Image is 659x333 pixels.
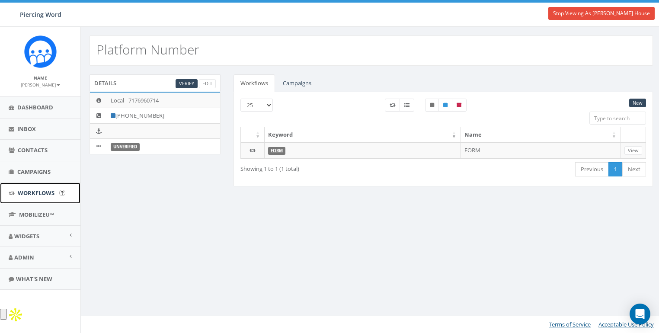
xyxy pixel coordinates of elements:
[24,35,57,68] img: Rally_Corp_Icon.png
[608,162,623,176] a: 1
[622,162,646,176] a: Next
[589,112,646,125] input: Type to search
[199,79,216,88] a: Edit
[17,125,36,133] span: Inbox
[598,320,654,328] a: Acceptable Use Policy
[21,82,60,88] small: [PERSON_NAME]
[400,99,414,112] label: Menu
[17,103,53,111] span: Dashboard
[461,142,621,159] td: FORM
[14,253,34,261] span: Admin
[20,10,61,19] span: Piercing Word
[176,79,198,88] a: Verify
[265,127,461,142] th: Keyword: activate to sort column ascending
[549,320,591,328] a: Terms of Service
[16,275,52,283] span: What's New
[548,7,655,20] a: Stop Viewing As [PERSON_NAME] House
[425,99,439,112] label: Unpublished
[14,232,39,240] span: Widgets
[107,108,220,124] td: [PHONE_NUMBER]
[624,146,642,155] a: View
[111,143,140,151] label: Unverified
[241,127,265,142] th: : activate to sort column ascending
[385,99,400,112] label: Workflow
[234,74,275,92] a: Workflows
[276,74,318,92] a: Campaigns
[452,99,467,112] label: Archived
[575,162,609,176] a: Previous
[21,80,60,88] a: [PERSON_NAME]
[19,211,54,218] span: MobilizeU™
[17,168,51,176] span: Campaigns
[18,189,54,197] span: Workflows
[438,99,452,112] label: Published
[461,127,621,142] th: Name: activate to sort column ascending
[18,146,48,154] span: Contacts
[630,304,650,324] div: Open Intercom Messenger
[59,190,65,196] input: Submit
[90,74,221,92] div: Details
[240,161,402,173] div: Showing 1 to 1 (1 total)
[271,148,283,154] a: FORM
[7,306,24,323] img: Apollo
[96,42,199,57] h2: Platform Number
[629,99,646,108] a: New
[107,93,220,108] td: Local - 7176960714
[34,75,47,81] small: Name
